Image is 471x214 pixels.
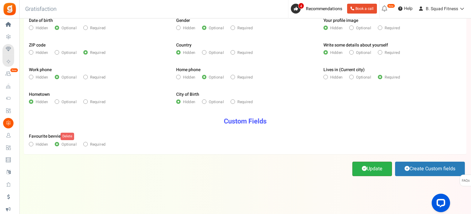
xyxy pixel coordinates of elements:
[330,50,342,55] span: Hidden
[323,67,365,73] label: Lives in (Current city)
[209,50,224,55] span: Optional
[36,75,48,80] span: Hidden
[402,6,413,12] span: Help
[183,75,196,80] span: Hidden
[176,42,192,48] label: Country
[183,50,196,55] span: Hidden
[323,42,388,48] label: Write some details about yourself
[2,69,17,79] a: New
[24,118,466,125] h3: Custom Fields
[384,75,400,80] span: Required
[29,67,52,73] label: Work phone
[356,25,371,31] span: Optional
[176,18,190,24] label: Gender
[356,50,371,55] span: Optional
[347,4,377,14] a: Book a call
[61,75,77,80] span: Optional
[330,75,342,80] span: Hidden
[90,75,105,80] span: Required
[396,4,415,14] a: Help
[36,50,48,55] span: Hidden
[356,75,371,80] span: Optional
[384,25,400,31] span: Required
[90,142,105,147] span: Required
[461,175,470,187] span: FAQs
[36,25,48,31] span: Hidden
[237,25,253,31] span: Required
[36,142,48,147] span: Hidden
[61,50,77,55] span: Optional
[183,25,196,31] span: Hidden
[209,75,224,80] span: Optional
[61,25,77,31] span: Optional
[90,99,105,105] span: Required
[352,162,392,176] a: Update
[61,99,77,105] span: Optional
[395,162,465,176] a: Create Custom fields
[237,75,253,80] span: Required
[36,99,48,105] span: Hidden
[183,99,196,105] span: Hidden
[29,91,50,98] label: Hometown
[330,25,342,31] span: Hidden
[176,67,200,73] label: Home phone
[323,18,358,24] label: Your profile image
[29,18,53,24] label: Date of birth
[61,142,77,147] span: Optional
[18,3,63,15] h3: Gratisfaction
[387,4,395,8] em: New
[291,4,345,14] a: 4 Recommendations
[61,133,74,140] a: Delete
[10,68,18,72] em: New
[237,99,253,105] span: Required
[209,25,224,31] span: Optional
[384,50,400,55] span: Required
[176,91,199,98] label: City of Birth
[90,50,105,55] span: Required
[209,99,224,105] span: Optional
[3,2,17,16] img: Gratisfaction
[90,25,105,31] span: Required
[29,133,74,140] label: Favourite bevvie
[306,6,342,12] span: Recommendations
[426,6,458,12] span: B. Squad Fitness
[298,3,304,9] span: 4
[29,42,46,48] label: ZIP code
[237,50,253,55] span: Required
